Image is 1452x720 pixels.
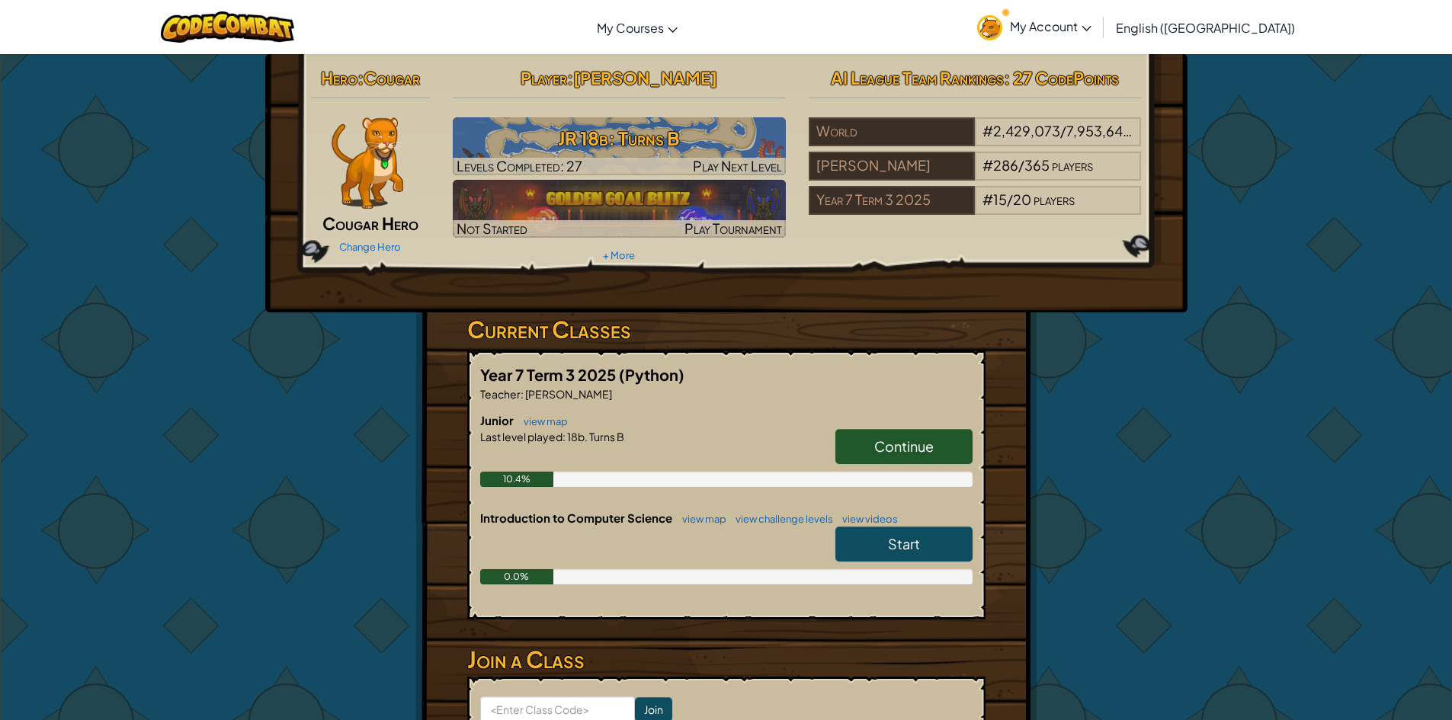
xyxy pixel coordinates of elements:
[566,430,588,443] span: 18b.
[993,156,1018,174] span: 286
[1018,156,1024,174] span: /
[982,156,993,174] span: #
[993,190,1007,208] span: 15
[597,20,664,36] span: My Courses
[982,190,993,208] span: #
[831,67,1004,88] span: AI League Team Rankings
[1133,122,1175,139] span: players
[339,241,401,253] a: Change Hero
[809,117,975,146] div: World
[977,15,1002,40] img: avatar
[521,387,524,401] span: :
[588,430,624,443] span: Turns B
[453,180,786,238] img: Golden Goal
[1034,190,1075,208] span: players
[457,157,582,174] span: Levels Completed: 27
[693,157,782,174] span: Play Next Level
[835,513,898,525] a: view videos
[1052,156,1093,174] span: players
[888,535,920,552] span: Start
[993,122,1060,139] span: 2,429,073
[619,365,684,384] span: (Python)
[161,11,294,43] img: CodeCombat logo
[603,249,635,261] a: + More
[1116,20,1295,36] span: English ([GEOGRAPHIC_DATA])
[809,166,1142,184] a: [PERSON_NAME]#286/365players
[809,186,975,215] div: Year 7 Term 3 2025
[480,510,675,525] span: Introduction to Computer Science
[480,430,563,443] span: Last level played
[809,132,1142,149] a: World#2,429,073/7,953,649players
[467,312,986,347] h3: Current Classes
[1004,67,1119,88] span: : 27 CodePoints
[357,67,364,88] span: :
[453,117,786,175] img: JR 18b: Turns B
[524,387,612,401] span: [PERSON_NAME]
[332,117,403,209] img: cougar-paper-dolls.png
[982,122,993,139] span: #
[521,67,567,88] span: Player
[1024,156,1050,174] span: 365
[480,569,554,584] div: 0.0%
[453,117,786,175] a: Play Next Level
[1060,122,1066,139] span: /
[364,67,420,88] span: Cougar
[480,472,554,487] div: 10.4%
[567,67,573,88] span: :
[563,430,566,443] span: :
[321,67,357,88] span: Hero
[809,200,1142,218] a: Year 7 Term 3 2025#15/20players
[1010,18,1091,34] span: My Account
[467,642,986,677] h3: Join a Class
[516,415,568,427] a: view map
[874,437,934,455] span: Continue
[453,121,786,155] h3: JR 18b: Turns B
[1007,190,1013,208] span: /
[675,513,726,525] a: view map
[1013,190,1031,208] span: 20
[970,3,1099,51] a: My Account
[809,152,975,181] div: [PERSON_NAME]
[1066,122,1132,139] span: 7,953,649
[480,413,516,427] span: Junior
[453,180,786,238] a: Not StartedPlay Tournament
[684,219,782,237] span: Play Tournament
[728,513,833,525] a: view challenge levels
[322,213,418,234] span: Cougar Hero
[1108,7,1303,48] a: English ([GEOGRAPHIC_DATA])
[480,365,619,384] span: Year 7 Term 3 2025
[589,7,685,48] a: My Courses
[573,67,717,88] span: [PERSON_NAME]
[457,219,527,237] span: Not Started
[480,387,521,401] span: Teacher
